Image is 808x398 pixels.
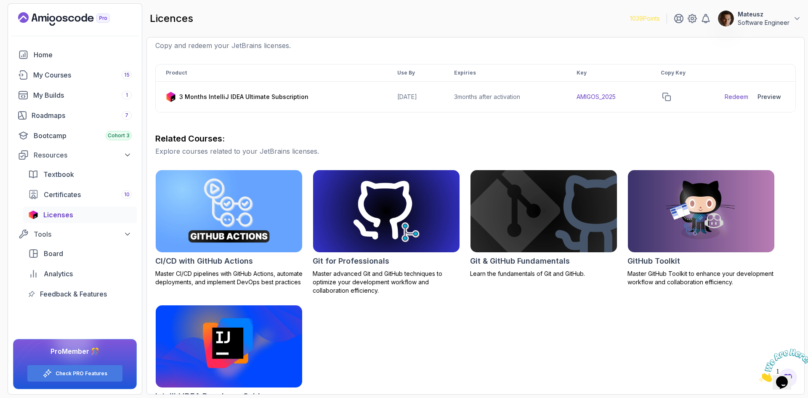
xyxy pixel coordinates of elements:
p: Learn the fundamentals of Git and GitHub. [470,270,617,278]
h2: licences [150,12,193,25]
span: 10 [124,191,130,198]
a: analytics [23,265,137,282]
a: board [23,245,137,262]
p: 3 Months IntelliJ IDEA Ultimate Subscription [179,93,308,101]
iframe: chat widget [756,345,808,385]
div: My Builds [33,90,132,100]
a: Git for Professionals cardGit for ProfessionalsMaster advanced Git and GitHub techniques to optim... [313,170,460,295]
img: jetbrains icon [166,92,176,102]
a: builds [13,87,137,104]
td: AMIGOS_2025 [566,82,651,112]
img: jetbrains icon [28,211,38,219]
div: Roadmaps [32,110,132,120]
img: Git for Professionals card [313,170,460,252]
div: My Courses [33,70,132,80]
p: Master CI/CD pipelines with GitHub Actions, automate deployments, and implement DevOps best pract... [155,270,303,286]
a: Redeem [725,93,748,101]
span: Licenses [43,210,73,220]
a: certificates [23,186,137,203]
a: licenses [23,206,137,223]
p: Explore courses related to your JetBrains licenses. [155,146,796,156]
p: Mateusz [738,10,789,19]
span: 1 [126,92,128,99]
p: 1039 Points [630,14,660,23]
h3: Related Courses: [155,133,796,144]
p: Master GitHub Toolkit to enhance your development workflow and collaboration efficiency. [627,270,775,286]
button: Resources [13,147,137,163]
span: Textbook [43,169,74,179]
a: Landing page [18,12,129,26]
span: Analytics [44,269,73,279]
p: Copy and redeem your JetBrains licenses. [155,40,796,51]
h2: Git for Professionals [313,255,389,267]
div: Preview [757,93,781,101]
th: Key [566,64,651,82]
img: IntelliJ IDEA Developer Guide card [156,305,302,387]
img: user profile image [718,11,734,27]
div: Bootcamp [34,131,132,141]
a: roadmaps [13,107,137,124]
button: Preview [753,88,785,105]
a: feedback [23,286,137,302]
td: 3 months after activation [444,82,566,112]
a: Check PRO Features [56,370,107,377]
td: [DATE] [387,82,444,112]
a: GitHub Toolkit cardGitHub ToolkitMaster GitHub Toolkit to enhance your development workflow and c... [627,170,775,286]
span: Certificates [44,190,81,200]
p: Software Engineer [738,19,789,27]
div: Resources [34,150,132,160]
button: Check PRO Features [27,365,123,382]
a: home [13,46,137,63]
img: Chat attention grabber [3,3,56,37]
span: Cohort 3 [108,132,130,139]
img: GitHub Toolkit card [628,170,774,252]
img: CI/CD with GitHub Actions card [156,170,302,252]
button: Tools [13,227,137,242]
button: copy-button [661,91,672,103]
h2: GitHub Toolkit [627,255,680,267]
a: CI/CD with GitHub Actions cardCI/CD with GitHub ActionsMaster CI/CD pipelines with GitHub Actions... [155,170,303,286]
div: Tools [34,229,132,239]
span: Board [44,248,63,259]
div: Home [34,50,132,60]
span: 15 [124,72,130,78]
p: Master advanced Git and GitHub techniques to optimize your development workflow and collaboration... [313,270,460,295]
a: bootcamp [13,127,137,144]
span: Feedback & Features [40,289,107,299]
a: courses [13,67,137,83]
button: user profile imageMateuszSoftware Engineer [718,10,801,27]
th: Expiries [444,64,566,82]
h2: CI/CD with GitHub Actions [155,255,253,267]
th: Copy Key [651,64,715,82]
span: 1 [3,3,7,11]
a: textbook [23,166,137,183]
th: Use By [387,64,444,82]
span: 7 [125,112,128,119]
a: Git & GitHub Fundamentals cardGit & GitHub FundamentalsLearn the fundamentals of Git and GitHub. [470,170,617,278]
img: Git & GitHub Fundamentals card [470,170,617,252]
th: Product [156,64,387,82]
h2: Git & GitHub Fundamentals [470,255,570,267]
